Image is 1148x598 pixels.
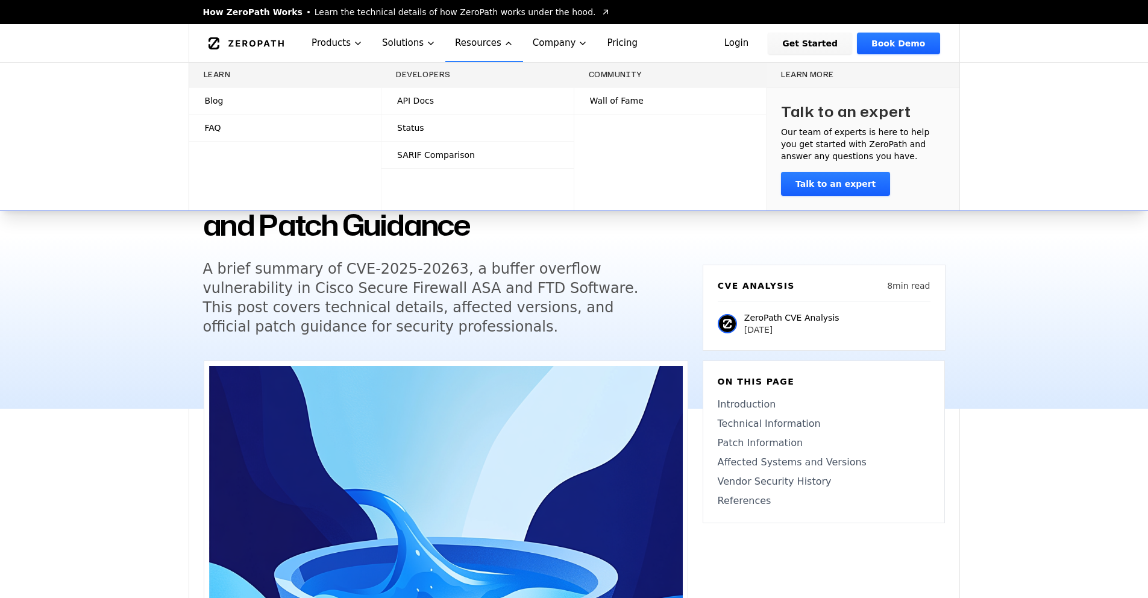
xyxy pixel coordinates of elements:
button: Solutions [372,24,445,62]
span: How ZeroPath Works [203,6,303,18]
a: Wall of Fame [574,87,767,114]
a: Get Started [768,33,852,54]
a: Introduction [718,397,930,412]
h3: Talk to an expert [781,102,911,121]
p: Our team of experts is here to help you get started with ZeroPath and answer any questions you have. [781,126,945,162]
a: Patch Information [718,436,930,450]
h3: Community [589,70,752,80]
a: Vendor Security History [718,474,930,489]
p: ZeroPath CVE Analysis [744,312,839,324]
h3: Developers [396,70,559,80]
p: 8 min read [887,280,930,292]
span: Status [397,122,424,134]
a: Pricing [597,24,647,62]
a: API Docs [381,87,574,114]
a: Affected Systems and Versions [718,455,930,470]
button: Resources [445,24,523,62]
a: Talk to an expert [781,172,890,196]
a: Status [381,115,574,141]
a: SARIF Comparison [381,142,574,168]
img: ZeroPath CVE Analysis [718,314,737,333]
a: Login [710,33,764,54]
p: [DATE] [744,324,839,336]
button: Products [302,24,372,62]
span: SARIF Comparison [397,149,475,161]
a: Blog [189,87,381,114]
span: Blog [205,95,224,107]
h6: On this page [718,376,930,388]
a: Technical Information [718,417,930,431]
h3: Learn more [781,70,945,80]
button: Company [523,24,598,62]
h6: CVE Analysis [718,280,795,292]
span: Wall of Fame [590,95,644,107]
span: API Docs [397,95,434,107]
a: References [718,494,930,508]
h5: A brief summary of CVE-2025-20263, a buffer overflow vulnerability in Cisco Secure Firewall ASA a... [203,259,666,336]
a: Book Demo [857,33,939,54]
a: FAQ [189,115,381,141]
span: Learn the technical details of how ZeroPath works under the hood. [315,6,596,18]
nav: Global [189,24,960,62]
h3: Learn [204,70,367,80]
a: How ZeroPath WorksLearn the technical details of how ZeroPath works under the hood. [203,6,610,18]
span: FAQ [205,122,221,134]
